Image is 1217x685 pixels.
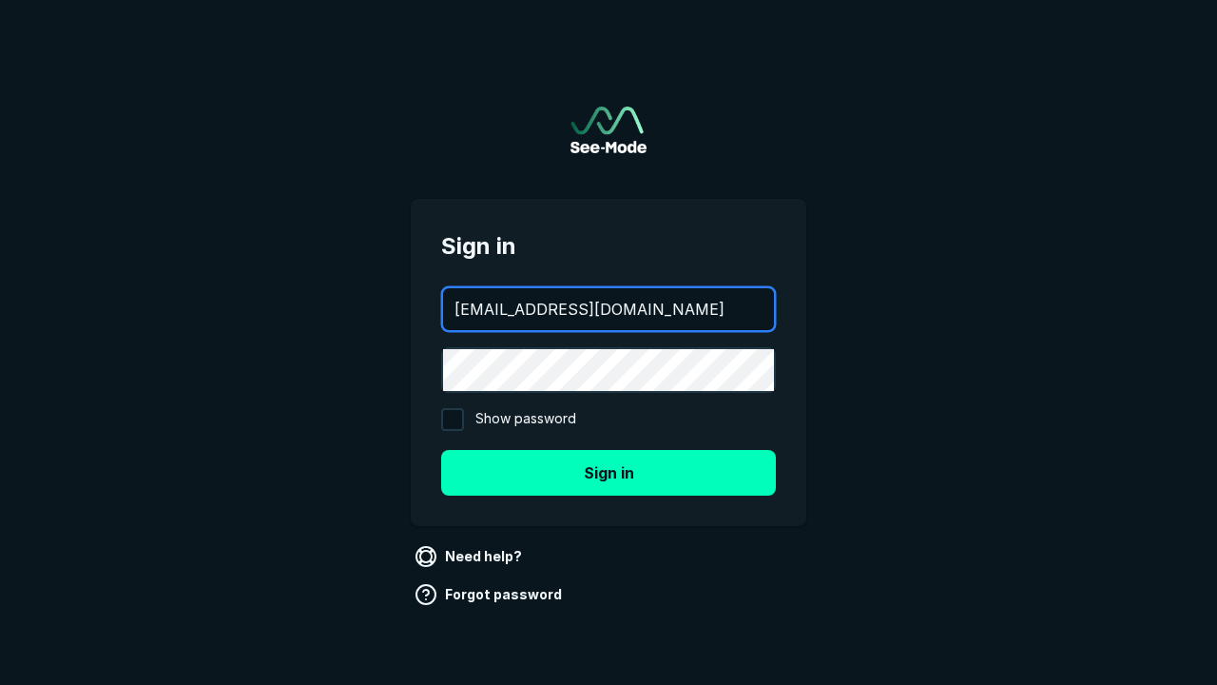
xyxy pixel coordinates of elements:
[570,107,647,153] img: See-Mode Logo
[441,450,776,496] button: Sign in
[443,288,774,330] input: your@email.com
[411,541,530,572] a: Need help?
[441,229,776,264] span: Sign in
[411,579,570,610] a: Forgot password
[475,408,576,431] span: Show password
[570,107,647,153] a: Go to sign in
